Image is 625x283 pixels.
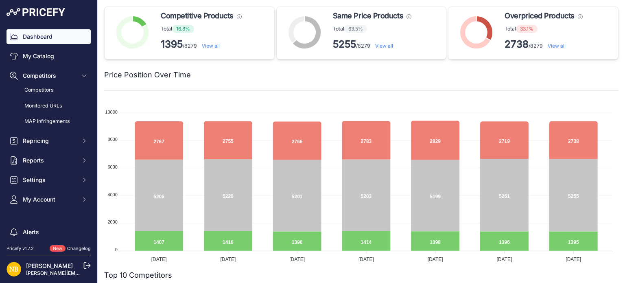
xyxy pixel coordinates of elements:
span: Repricing [23,137,76,145]
a: Alerts [7,225,91,239]
p: Total [333,25,411,33]
tspan: 4000 [107,192,117,197]
div: Pricefy v1.7.2 [7,245,34,252]
button: Competitors [7,68,91,83]
a: [PERSON_NAME] [26,262,73,269]
a: [PERSON_NAME][EMAIL_ADDRESS][DOMAIN_NAME] [26,270,151,276]
tspan: [DATE] [220,257,236,262]
a: View all [375,43,393,49]
strong: 2738 [505,38,529,50]
span: Competitive Products [161,10,234,22]
a: Changelog [67,246,91,251]
p: /8279 [333,38,411,51]
span: New [50,245,66,252]
span: 33.1% [516,25,538,33]
a: MAP infringements [7,114,91,129]
button: Reports [7,153,91,168]
tspan: 6000 [107,165,117,169]
tspan: 2000 [107,219,117,224]
a: View all [548,43,566,49]
span: Reports [23,156,76,165]
h2: Price Position Over Time [104,69,191,81]
p: /8279 [505,38,582,51]
a: Competitors [7,83,91,97]
span: Competitors [23,72,76,80]
a: Monitored URLs [7,99,91,113]
tspan: 8000 [107,137,117,142]
p: /8279 [161,38,242,51]
tspan: [DATE] [289,257,305,262]
tspan: [DATE] [358,257,374,262]
tspan: [DATE] [566,257,581,262]
strong: 1395 [161,38,183,50]
tspan: [DATE] [497,257,512,262]
tspan: 0 [115,247,118,252]
span: Same Price Products [333,10,403,22]
span: Overpriced Products [505,10,574,22]
p: Total [505,25,582,33]
a: View all [202,43,220,49]
nav: Sidebar [7,29,91,270]
img: Pricefy Logo [7,8,65,16]
button: Repricing [7,134,91,148]
tspan: [DATE] [151,257,167,262]
a: Dashboard [7,29,91,44]
span: My Account [23,195,76,204]
a: My Catalog [7,49,91,64]
button: My Account [7,192,91,207]
strong: 5255 [333,38,356,50]
tspan: [DATE] [428,257,443,262]
span: Settings [23,176,76,184]
tspan: 10000 [105,110,118,114]
button: Settings [7,173,91,187]
p: Total [161,25,242,33]
span: 16.8% [172,25,194,33]
span: 63.5% [344,25,367,33]
h2: Top 10 Competitors [104,270,172,281]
